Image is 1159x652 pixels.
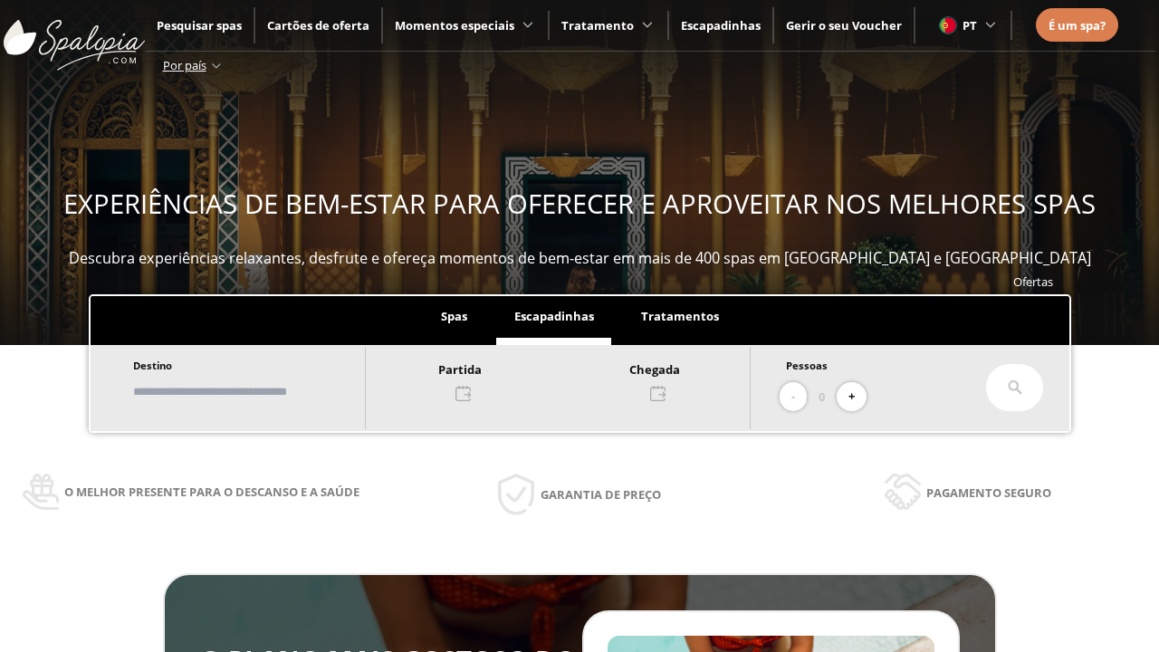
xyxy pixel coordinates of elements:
[441,308,467,324] span: Spas
[641,308,719,324] span: Tratamentos
[514,308,594,324] span: Escapadinhas
[1013,273,1053,290] a: Ofertas
[1049,17,1106,34] span: É um spa?
[267,17,369,34] a: Cartões de oferta
[681,17,761,34] a: Escapadinhas
[69,248,1091,268] span: Descubra experiências relaxantes, desfrute e ofereça momentos de bem-estar em mais de 400 spas em...
[157,17,242,34] a: Pesquisar spas
[837,382,867,412] button: +
[786,359,828,372] span: Pessoas
[64,482,359,502] span: O melhor presente para o descanso e a saúde
[819,387,825,407] span: 0
[926,483,1051,503] span: Pagamento seguro
[780,382,807,412] button: -
[1049,15,1106,35] a: É um spa?
[63,186,1096,222] span: EXPERIÊNCIAS DE BEM-ESTAR PARA OFERECER E APROVEITAR NOS MELHORES SPAS
[133,359,172,372] span: Destino
[163,57,206,73] span: Por país
[4,2,145,71] img: ImgLogoSpalopia.BvClDcEz.svg
[541,484,661,504] span: Garantia de preço
[786,17,902,34] a: Gerir o seu Voucher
